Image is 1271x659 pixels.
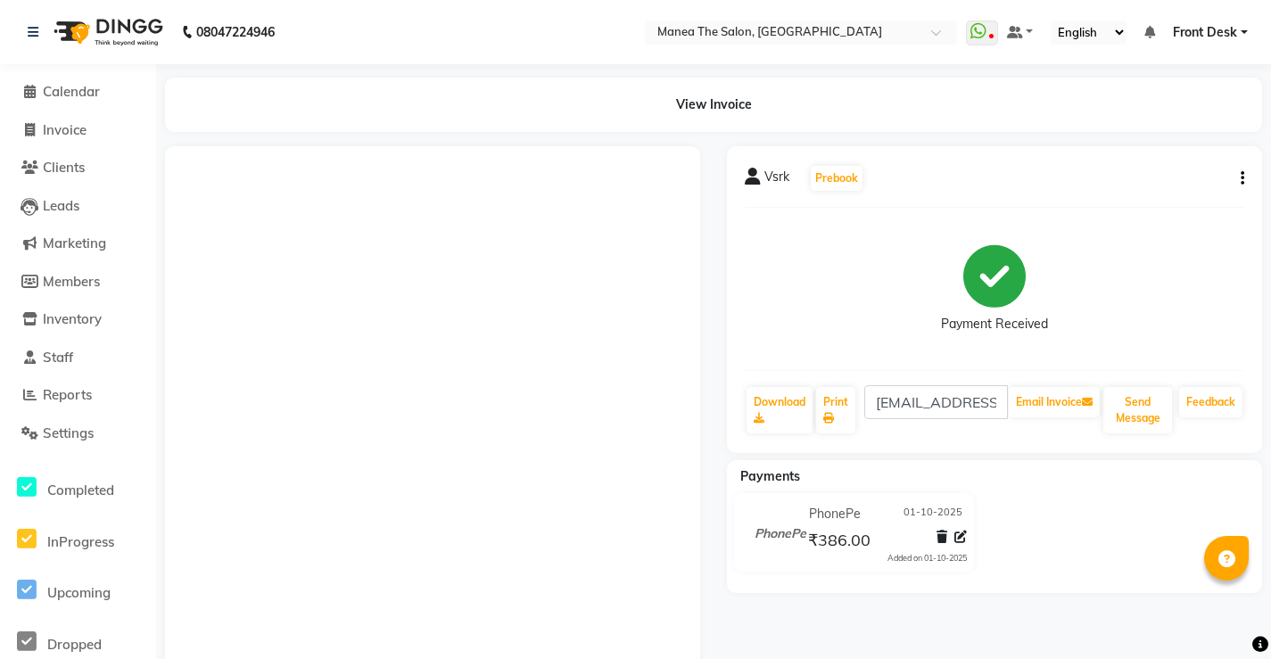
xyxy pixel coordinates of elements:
span: Calendar [43,83,100,100]
span: Marketing [43,235,106,251]
a: Download [747,387,813,433]
span: Vsrk [764,168,789,193]
a: Leads [4,196,152,217]
span: Dropped [47,636,102,653]
button: Prebook [811,166,862,191]
span: Settings [43,424,94,441]
a: Calendar [4,82,152,103]
span: ₹386.00 [808,530,871,555]
span: Upcoming [47,584,111,601]
span: Invoice [43,121,87,138]
span: Staff [43,349,73,366]
a: Print [816,387,855,433]
span: PhonePe [809,505,861,523]
input: enter email [864,385,1008,419]
a: Marketing [4,234,152,254]
span: Members [43,273,100,290]
a: Invoice [4,120,152,141]
span: InProgress [47,533,114,550]
span: Inventory [43,310,102,327]
a: Settings [4,424,152,444]
span: Reports [43,386,92,403]
a: Members [4,272,152,292]
button: Email Invoice [1009,387,1100,417]
span: Clients [43,159,85,176]
div: Payment Received [941,315,1048,334]
a: Inventory [4,309,152,330]
a: Feedback [1179,387,1242,417]
span: Leads [43,197,79,214]
span: Payments [740,468,800,484]
a: Staff [4,348,152,368]
b: 08047224946 [196,7,275,57]
iframe: chat widget [1196,588,1253,641]
a: Clients [4,158,152,178]
span: Front Desk [1173,23,1237,42]
img: logo [45,7,168,57]
span: Completed [47,482,114,498]
span: 01-10-2025 [904,505,962,523]
div: Added on 01-10-2025 [887,552,967,564]
div: View Invoice [165,78,1262,132]
button: Send Message [1103,387,1172,433]
a: Reports [4,385,152,406]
